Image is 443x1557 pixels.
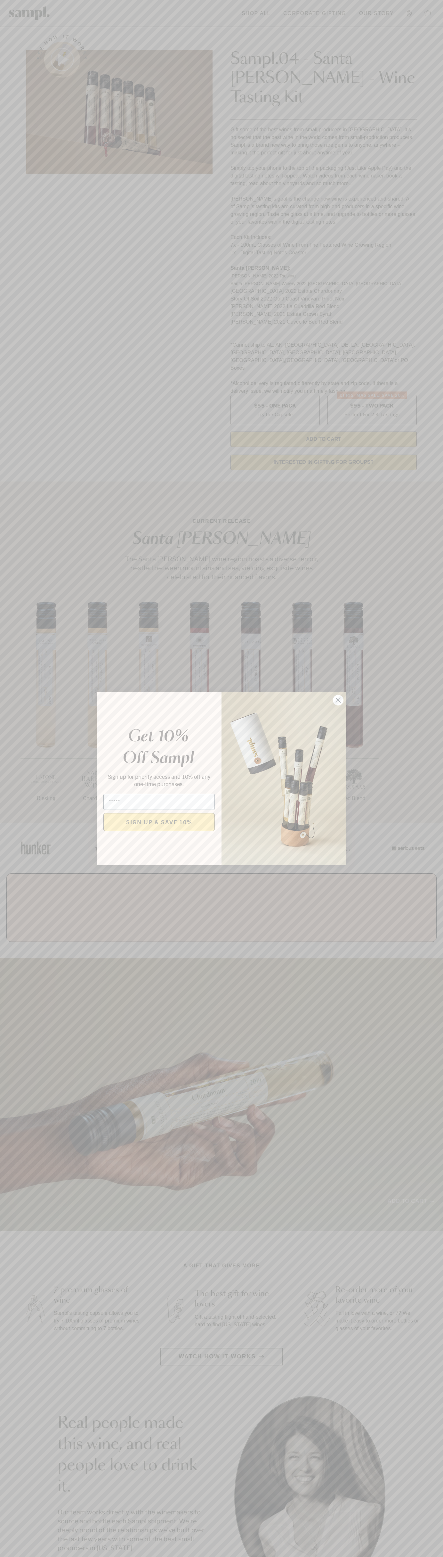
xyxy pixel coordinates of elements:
span: Sign up for priority access and 10% off any one-time purchases. [108,773,210,787]
em: Get 10% Off Sampl [123,729,194,766]
button: Close dialog [333,695,344,706]
input: Email [103,794,215,810]
img: 96933287-25a1-481a-a6d8-4dd623390dc6.png [221,692,346,865]
button: SIGN UP & SAVE 10% [103,813,215,831]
